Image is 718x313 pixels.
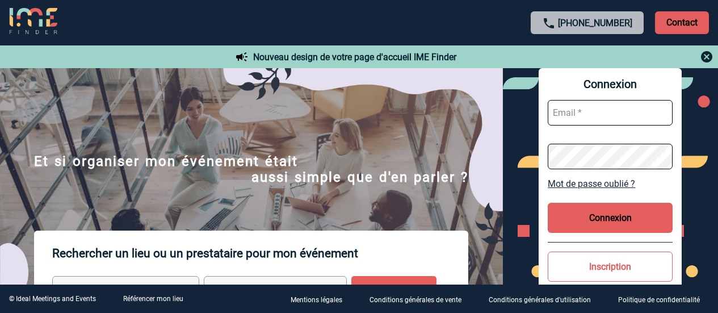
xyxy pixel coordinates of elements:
[548,178,673,189] a: Mot de passe oublié ?
[655,11,709,34] p: Contact
[282,294,360,304] a: Mentions légales
[291,296,342,304] p: Mentions légales
[609,294,718,304] a: Politique de confidentialité
[123,295,183,303] a: Référencer mon lieu
[489,296,591,304] p: Conditions générales d'utilisation
[558,18,632,28] a: [PHONE_NUMBER]
[548,77,673,91] span: Connexion
[548,203,673,233] button: Connexion
[542,16,556,30] img: call-24-px.png
[9,295,96,303] div: © Ideal Meetings and Events
[548,100,673,126] input: Email *
[370,296,461,304] p: Conditions générales de vente
[351,276,436,308] input: Rechercher
[548,252,673,282] button: Inscription
[360,294,480,304] a: Conditions générales de vente
[618,296,700,304] p: Politique de confidentialité
[52,231,468,276] p: Rechercher un lieu ou un prestataire pour mon événement
[480,294,609,304] a: Conditions générales d'utilisation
